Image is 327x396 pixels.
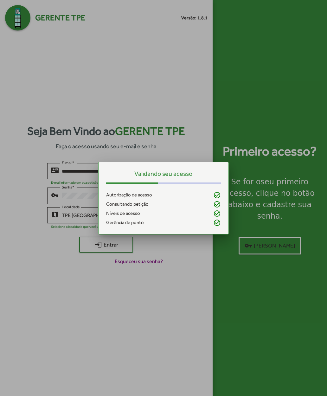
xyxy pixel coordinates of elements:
mat-icon: check_circle_outline [213,210,221,217]
span: Níveis de acesso [106,210,140,217]
span: Gerência de ponto [106,219,144,226]
mat-icon: check_circle_outline [213,201,221,208]
h5: Validando seu acesso [106,170,221,177]
span: Autorização de acesso [106,191,152,199]
span: Consultando petição [106,201,149,208]
mat-icon: check_circle_outline [213,191,221,199]
mat-icon: check_circle_outline [213,219,221,227]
